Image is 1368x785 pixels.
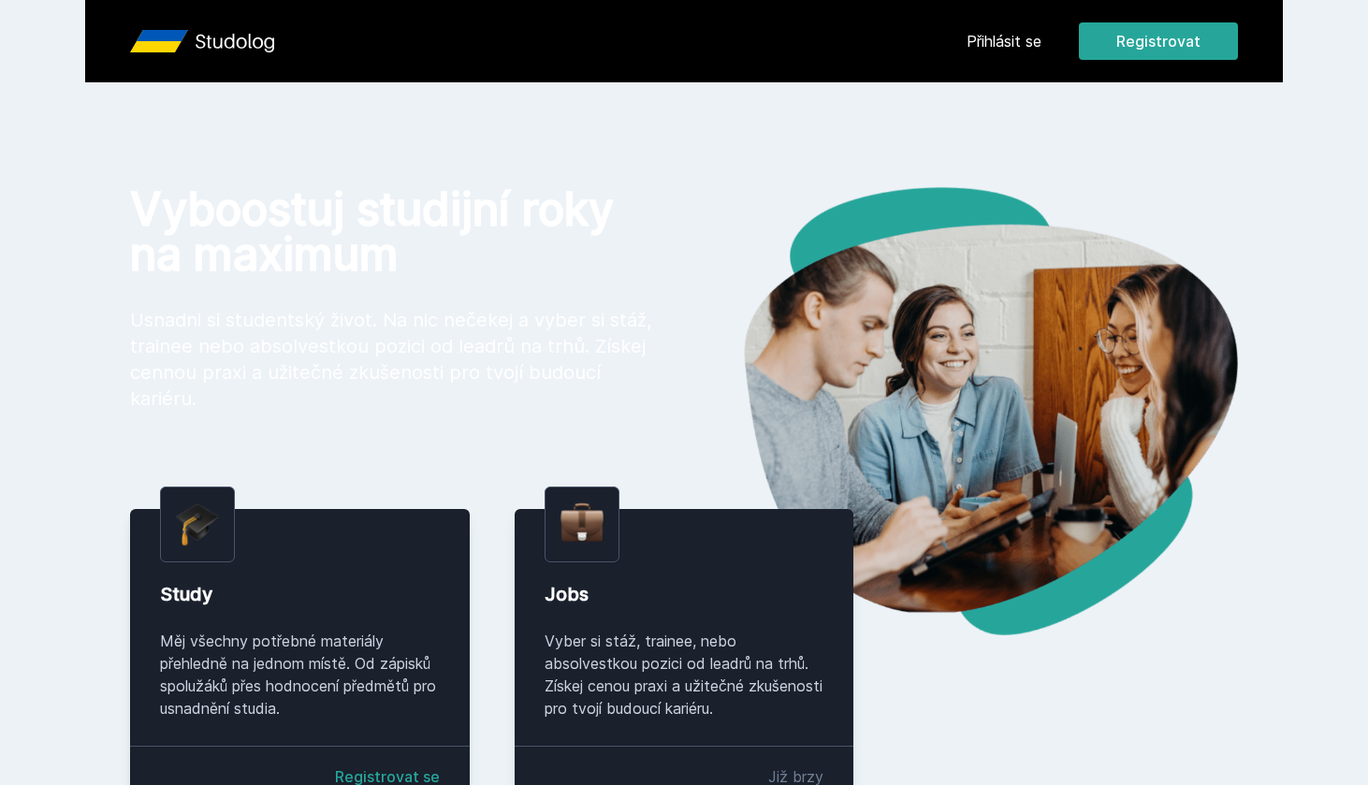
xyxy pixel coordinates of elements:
a: Přihlásit se [967,30,1041,52]
img: hero.png [684,187,1238,635]
h1: Vyboostuj studijní roky na maximum [130,187,654,277]
div: Měj všechny potřebné materiály přehledně na jednom místě. Od zápisků spolužáků přes hodnocení pře... [160,630,440,720]
button: Registrovat [1079,22,1238,60]
div: Jobs [545,581,824,607]
div: Vyber si stáž, trainee, nebo absolvestkou pozici od leadrů na trhů. Získej cenou praxi a užitečné... [545,630,824,720]
div: Study [160,581,440,607]
p: Usnadni si studentský život. Na nic nečekej a vyber si stáž, trainee nebo absolvestkou pozici od ... [130,307,654,412]
img: briefcase.png [560,499,604,546]
img: graduation-cap.png [176,502,219,546]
